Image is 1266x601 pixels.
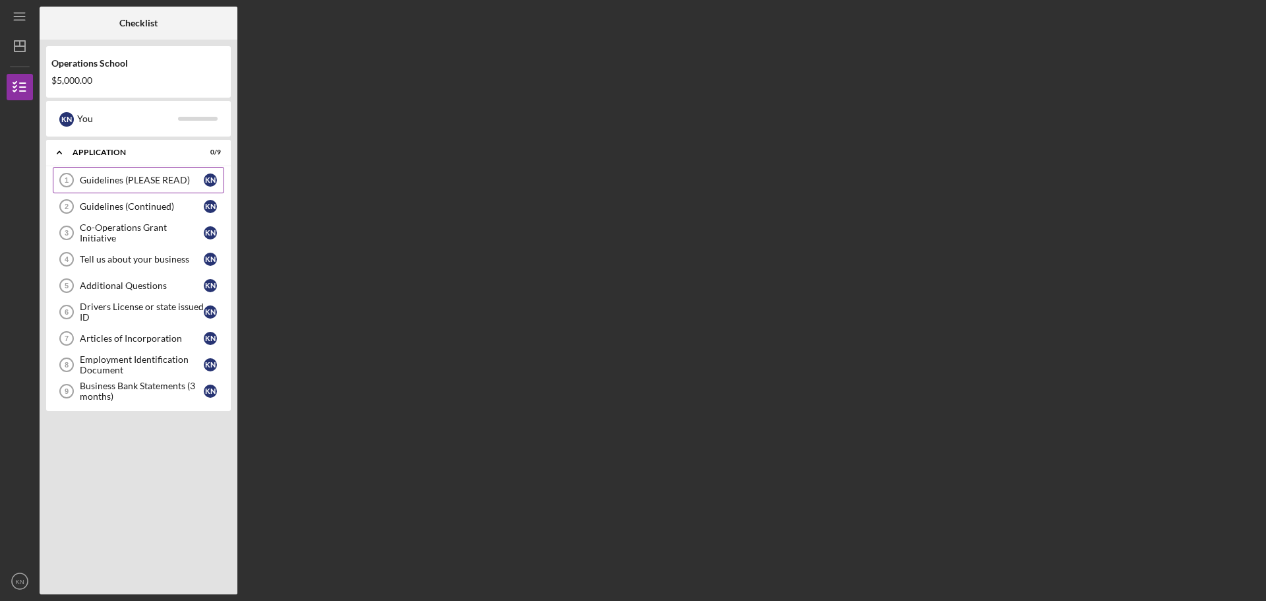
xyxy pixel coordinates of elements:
[80,222,204,243] div: Co-Operations Grant Initiative
[80,381,204,402] div: Business Bank Statements (3 months)
[204,200,217,213] div: K N
[53,352,224,378] a: 8Employment Identification DocumentKN
[53,378,224,404] a: 9Business Bank Statements (3 months)KN
[65,229,69,237] tspan: 3
[53,193,224,220] a: 2Guidelines (Continued)KN
[65,334,69,342] tspan: 7
[53,299,224,325] a: 6Drivers License or state issued IDKN
[80,354,204,375] div: Employment Identification Document
[204,332,217,345] div: K N
[53,167,224,193] a: 1Guidelines (PLEASE READ)KN
[53,220,224,246] a: 3Co-Operations Grant InitiativeKN
[65,308,69,316] tspan: 6
[65,176,69,184] tspan: 1
[204,385,217,398] div: K N
[65,255,69,263] tspan: 4
[65,282,69,290] tspan: 5
[7,568,33,594] button: KN
[80,301,204,323] div: Drivers License or state issued ID
[53,272,224,299] a: 5Additional QuestionsKN
[77,108,178,130] div: You
[65,387,69,395] tspan: 9
[80,175,204,185] div: Guidelines (PLEASE READ)
[51,58,226,69] div: Operations School
[204,226,217,239] div: K N
[51,75,226,86] div: $5,000.00
[80,333,204,344] div: Articles of Incorporation
[15,578,24,585] text: KN
[65,203,69,210] tspan: 2
[204,253,217,266] div: K N
[80,254,204,265] div: Tell us about your business
[53,325,224,352] a: 7Articles of IncorporationKN
[73,148,188,156] div: Application
[204,279,217,292] div: K N
[204,358,217,371] div: K N
[53,246,224,272] a: 4Tell us about your businessKN
[80,201,204,212] div: Guidelines (Continued)
[80,280,204,291] div: Additional Questions
[204,305,217,319] div: K N
[119,18,158,28] b: Checklist
[59,112,74,127] div: K N
[197,148,221,156] div: 0 / 9
[65,361,69,369] tspan: 8
[204,174,217,187] div: K N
